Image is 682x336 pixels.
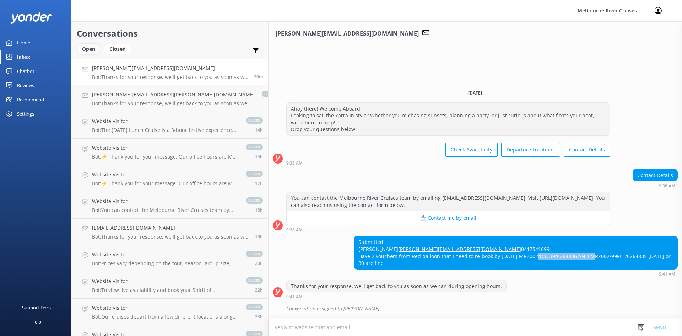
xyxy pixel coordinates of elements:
span: [DATE] [464,90,486,96]
div: 09:38am 12-Aug-2025 (UTC +10:00) Australia/Sydney [286,160,610,165]
div: 2025-08-11T23:44:00.958 [273,303,678,315]
p: Bot: Thanks for your response, we'll get back to you as soon as we can during opening hours. [92,74,249,80]
h4: Website Visitor [92,251,239,258]
span: closed [246,251,263,257]
p: Bot: Thanks for your response, we'll get back to you as soon as we can during opening hours. [92,234,250,240]
div: Recommend [17,92,44,107]
p: Bot: ⚡ Thank you for your message. Our office hours are Mon - Fri 9.30am - 5pm. We'll get back to... [92,180,239,187]
button: Check Availability [445,143,498,157]
strong: 9:38 AM [286,161,303,165]
strong: 9:41 AM [659,272,675,276]
span: 05:09pm 11-Aug-2025 (UTC +10:00) Australia/Sydney [255,180,263,186]
h4: Website Visitor [92,117,239,125]
a: Open [77,45,104,53]
h4: [EMAIL_ADDRESS][DOMAIN_NAME] [92,224,250,232]
p: Bot: ⚡ Thank you for your message. Our office hours are Mon - Fri 9.30am - 5pm. We'll get back to... [92,154,239,160]
span: closed [246,277,263,284]
div: 09:41am 12-Aug-2025 (UTC +10:00) Australia/Sydney [354,271,678,276]
div: Contact Details [633,169,677,181]
strong: 9:41 AM [286,295,303,299]
a: Website VisitorBot:To view live availability and book your Spirit of Melbourne Dinner Cruise, ple... [71,272,268,299]
h4: Website Visitor [92,171,239,178]
span: 03:47pm 11-Aug-2025 (UTC +10:00) Australia/Sydney [255,207,263,213]
a: [PERSON_NAME][EMAIL_ADDRESS][DOMAIN_NAME] [398,246,521,252]
span: 10:24am 11-Aug-2025 (UTC +10:00) Australia/Sydney [255,314,263,320]
div: Submitted: [PERSON_NAME] 0417541699 Have 2 vouchers from Red balloon that I need to re-book by [D... [354,236,677,269]
div: Conversation assigned to [PERSON_NAME]. [286,303,678,315]
h4: Website Visitor [92,144,239,152]
div: Thanks for your response, we'll get back to you as soon as we can during opening hours. [287,280,506,292]
h4: [PERSON_NAME][EMAIL_ADDRESS][PERSON_NAME][DOMAIN_NAME] [92,91,255,98]
span: closed [246,144,263,150]
div: Home [17,36,30,50]
p: Bot: The [DATE] Lunch Cruise is a 3-hour festive experience on [DATE], from 12:00pm to 3:00pm alo... [92,127,239,133]
span: 11:29am 11-Aug-2025 (UTC +10:00) Australia/Sydney [255,287,263,293]
span: 06:15pm 11-Aug-2025 (UTC +10:00) Australia/Sydney [255,154,263,160]
div: Reviews [17,78,34,92]
div: Open [77,44,101,54]
a: Website VisitorBot:⚡ Thank you for your message. Our office hours are Mon - Fri 9.30am - 5pm. We'... [71,139,268,165]
a: Website VisitorBot:You can contact the Melbourne River Cruises team by emailing [EMAIL_ADDRESS][D... [71,192,268,219]
span: closed [246,171,263,177]
div: Help [31,315,41,329]
a: Closed [104,45,135,53]
a: [PERSON_NAME][EMAIL_ADDRESS][PERSON_NAME][DOMAIN_NAME]Bot:Thanks for your response, we'll get bac... [71,85,268,112]
h3: [PERSON_NAME][EMAIL_ADDRESS][DOMAIN_NAME] [276,29,419,38]
a: [PERSON_NAME][EMAIL_ADDRESS][DOMAIN_NAME]Bot:Thanks for your response, we'll get back to you as s... [71,59,268,85]
div: Settings [17,107,34,121]
img: yonder-white-logo.png [11,12,52,23]
a: Website VisitorBot:Our cruises depart from a few different locations along [GEOGRAPHIC_DATA] and ... [71,299,268,325]
a: [EMAIL_ADDRESS][DOMAIN_NAME]Bot:Thanks for your response, we'll get back to you as soon as we can... [71,219,268,245]
div: Closed [104,44,131,54]
div: Chatbot [17,64,34,78]
span: 02:27pm 11-Aug-2025 (UTC +10:00) Australia/Sydney [255,234,263,240]
div: Inbox [17,50,30,64]
p: Bot: You can contact the Melbourne River Cruises team by emailing [EMAIL_ADDRESS][DOMAIN_NAME]. V... [92,207,239,213]
span: 01:50pm 11-Aug-2025 (UTC +10:00) Australia/Sydney [255,260,263,266]
p: Bot: To view live availability and book your Spirit of Melbourne Dinner Cruise, please visit [URL... [92,287,239,293]
button: Departure Locations [501,143,560,157]
p: Bot: Prices vary depending on the tour, season, group size, and fare type. For the most up-to-dat... [92,260,239,267]
span: closed [246,304,263,310]
div: 09:38am 12-Aug-2025 (UTC +10:00) Australia/Sydney [633,183,678,188]
div: You can contact the Melbourne River Cruises team by emailing [EMAIL_ADDRESS][DOMAIN_NAME]. Visit ... [287,192,610,211]
div: 09:41am 12-Aug-2025 (UTC +10:00) Australia/Sydney [286,294,507,299]
span: 09:41am 12-Aug-2025 (UTC +10:00) Australia/Sydney [254,74,263,80]
p: Bot: Our cruises depart from a few different locations along [GEOGRAPHIC_DATA] and Federation [GE... [92,314,239,320]
h2: Conversations [77,27,263,40]
a: Website VisitorBot:Prices vary depending on the tour, season, group size, and fare type. For the ... [71,245,268,272]
strong: 9:38 AM [286,228,303,232]
button: Contact Details [564,143,610,157]
h4: [PERSON_NAME][EMAIL_ADDRESS][DOMAIN_NAME] [92,64,249,72]
span: closed [246,117,263,124]
h4: Website Visitor [92,197,239,205]
h4: Website Visitor [92,304,239,312]
span: 08:01pm 11-Aug-2025 (UTC +10:00) Australia/Sydney [255,127,263,133]
p: Bot: Thanks for your response, we'll get back to you as soon as we can during opening hours. [92,100,255,107]
button: 📩 Contact me by email [287,211,610,225]
span: closed [246,197,263,204]
div: Ahoy there! Welcome Aboard! Looking to sail the Yarra in style? Whether you're chasing sunsets, p... [287,103,610,135]
span: closed [262,91,279,97]
strong: 9:38 AM [659,184,675,188]
a: Website VisitorBot:The [DATE] Lunch Cruise is a 3-hour festive experience on [DATE], from 12:00pm... [71,112,268,139]
h4: Website Visitor [92,277,239,285]
div: 09:38am 12-Aug-2025 (UTC +10:00) Australia/Sydney [286,227,610,232]
a: Website VisitorBot:⚡ Thank you for your message. Our office hours are Mon - Fri 9.30am - 5pm. We'... [71,165,268,192]
div: Support Docs [22,300,51,315]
